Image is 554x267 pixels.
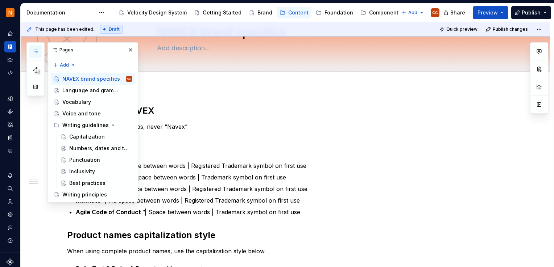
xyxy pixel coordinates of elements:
span: Share [450,9,465,16]
img: bb28370b-b938-4458-ba0e-c5bddf6d21d4.png [6,8,15,17]
div: Writing guidelines [62,122,109,129]
p: NAVEX is always in all caps, never “Navex” [67,122,521,131]
button: Add [51,60,78,70]
div: Voice and tone [62,110,101,117]
div: Components [369,9,401,16]
a: Getting Started [191,7,244,18]
strong: Agile Code of Conduct™ [76,208,145,216]
a: Code automation [4,67,16,79]
a: Punctuation [58,154,135,166]
a: Storybook stories [4,132,16,144]
div: Page tree [51,73,135,200]
button: Notifications [4,170,16,181]
a: Brand [246,7,275,18]
a: Analytics [4,54,16,65]
a: Documentation [4,41,16,52]
div: Numbers, dates and times [69,145,129,152]
a: Foundation [313,7,356,18]
h2: Brand name: NAVEX [67,105,521,116]
h2: Product names capitalization style [67,229,521,241]
div: Best practices [69,179,106,187]
div: Punctuation [69,156,100,164]
span: Draft [109,26,120,32]
button: Publish changes [484,24,531,34]
a: Best practices [58,177,135,189]
a: Writing principles [51,189,135,200]
p: When using complete product names, use the capitalization style below. [67,247,521,255]
span: Quick preview [446,26,477,32]
span: 42 [34,69,41,75]
div: Content [288,9,309,16]
p: | Space between words | Trademark symbol on first use [76,208,521,216]
a: Numbers, dates and times [58,143,135,154]
span: Add [408,10,417,16]
a: Settings [4,209,16,220]
span: Add [60,62,69,68]
a: Components [4,106,16,118]
p: | No space between words | Registered Trademark symbol on first use [76,161,521,170]
a: Velocity Design System [116,7,190,18]
h2: Product names [67,144,521,156]
a: Data sources [4,145,16,157]
div: Brand [257,9,272,16]
a: Capitalization [58,131,135,143]
span: This page has been edited. [35,26,94,32]
a: Voice and tone [51,108,135,119]
a: NAVEX brand specificsCC [51,73,135,85]
div: CC [432,10,438,16]
div: Getting Started [203,9,241,16]
div: NAVEX brand specifics [62,75,120,82]
button: Search ⌘K [4,183,16,194]
button: Preview [473,6,508,19]
div: CC [127,75,131,82]
a: Assets [4,119,16,131]
div: Writing principles [62,191,107,198]
div: Writing guidelines [51,119,135,131]
a: Vocabulary [51,96,135,108]
a: Content [277,7,311,18]
a: Home [4,28,16,39]
span: Publish changes [493,26,528,32]
div: Capitalization [69,133,105,140]
a: Inclusivity [58,166,135,177]
div: Foundation [324,9,353,16]
button: Add [399,8,426,18]
button: Quick preview [437,24,481,34]
button: Share [440,6,470,19]
div: Language and grammar [62,87,122,94]
button: Contact support [4,222,16,233]
svg: Supernova Logo [7,258,14,266]
div: Pages [48,43,138,57]
div: Documentation [26,9,95,16]
p: | No space between words | Registered Trademark symbol on first use [76,185,521,193]
div: Page tree [116,5,398,20]
p: | No space between words | Trademark symbol on first use [76,173,521,182]
span: Preview [477,9,498,16]
div: Vocabulary [62,98,91,106]
p: | No space between words | Registered Trademark symbol on first use [76,196,521,205]
a: Invite team [4,196,16,207]
div: Inclusivity [69,168,95,175]
button: Publish [511,6,551,19]
span: Publish [522,9,541,16]
a: Language and grammar [51,85,135,96]
a: Design tokens [4,93,16,105]
div: Velocity Design System [127,9,187,16]
a: Components [357,7,404,18]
